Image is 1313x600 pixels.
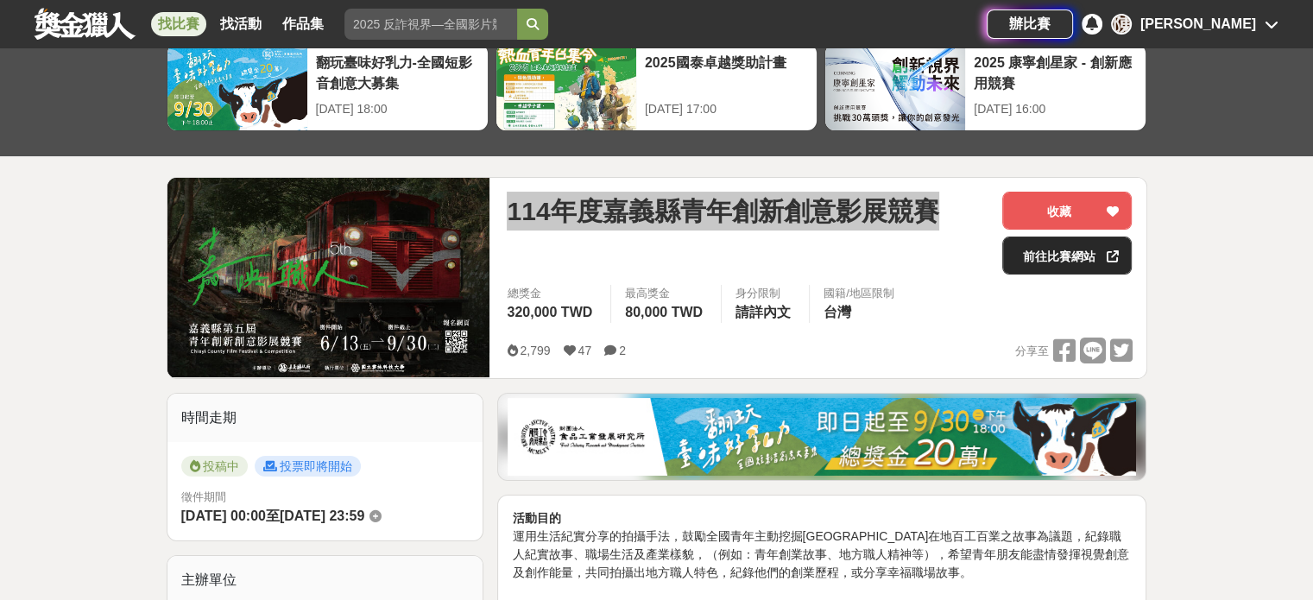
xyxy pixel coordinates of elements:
[1002,192,1132,230] button: 收藏
[987,9,1073,39] a: 辦比賽
[316,53,479,92] div: 翻玩臺味好乳力-全國短影音創意大募集
[520,344,550,357] span: 2,799
[1140,14,1256,35] div: [PERSON_NAME]
[1111,14,1132,35] div: 陳
[645,100,808,118] div: [DATE] 17:00
[824,305,851,319] span: 台灣
[1014,338,1048,364] span: 分享至
[507,285,597,302] span: 總獎金
[255,456,361,477] span: 投票即將開始
[645,53,808,92] div: 2025國泰卓越獎助計畫
[181,456,248,477] span: 投稿中
[316,100,479,118] div: [DATE] 18:00
[507,305,592,319] span: 320,000 TWD
[181,508,266,523] span: [DATE] 00:00
[167,178,490,377] img: Cover Image
[619,344,626,357] span: 2
[167,43,489,131] a: 翻玩臺味好乳力-全國短影音創意大募集[DATE] 18:00
[625,285,707,302] span: 最高獎金
[625,305,703,319] span: 80,000 TWD
[496,43,817,131] a: 2025國泰卓越獎助計畫[DATE] 17:00
[507,192,938,231] span: 114年度嘉義縣青年創新創意影展競賽
[266,508,280,523] span: 至
[213,12,268,36] a: 找活動
[344,9,517,40] input: 2025 反詐視界—全國影片競賽
[508,398,1136,476] img: 1c81a89c-c1b3-4fd6-9c6e-7d29d79abef5.jpg
[512,509,1132,600] p: 運用生活紀實分享的拍攝手法，鼓勵全國青年主動挖掘[GEOGRAPHIC_DATA]在地百工百業之故事為議題，紀錄職人紀實故事、職場生活及產業樣貌，（例如：青年創業故事、地方職人精神等），希望青年...
[974,100,1137,118] div: [DATE] 16:00
[167,394,483,442] div: 時間走期
[151,12,206,36] a: 找比賽
[280,508,364,523] span: [DATE] 23:59
[735,305,791,319] span: 請詳內文
[735,285,795,302] div: 身分限制
[824,285,894,302] div: 國籍/地區限制
[578,344,592,357] span: 47
[1002,237,1132,275] a: 前往比賽網站
[512,511,560,525] strong: 活動目的
[974,53,1137,92] div: 2025 康寧創星家 - 創新應用競賽
[181,490,226,503] span: 徵件期間
[275,12,331,36] a: 作品集
[824,43,1146,131] a: 2025 康寧創星家 - 創新應用競賽[DATE] 16:00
